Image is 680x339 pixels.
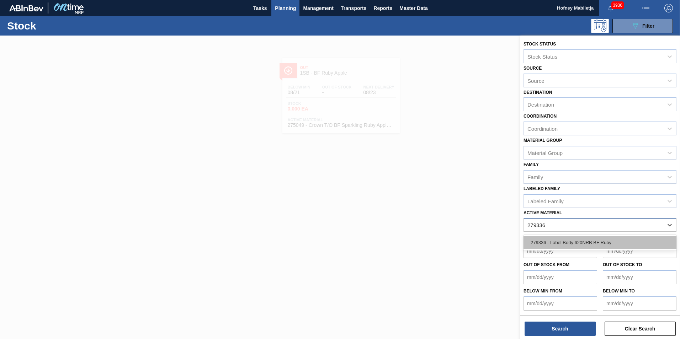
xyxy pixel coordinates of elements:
[642,23,654,29] span: Filter
[603,244,676,258] input: mm/dd/yyyy
[524,262,569,267] label: Out of Stock from
[399,4,427,12] span: Master Data
[612,19,673,33] button: Filter
[599,3,622,13] button: Notifications
[527,102,554,108] div: Destination
[524,270,597,284] input: mm/dd/yyyy
[252,4,268,12] span: Tasks
[603,262,642,267] label: Out of Stock to
[642,4,650,12] img: userActions
[524,186,560,191] label: Labeled Family
[341,4,366,12] span: Transports
[527,126,558,132] div: Coordination
[373,4,392,12] span: Reports
[524,296,597,311] input: mm/dd/yyyy
[591,19,609,33] div: Programming: no user selected
[524,162,539,167] label: Family
[524,42,556,47] label: Stock Status
[664,4,673,12] img: Logout
[524,90,552,95] label: Destination
[527,53,557,59] div: Stock Status
[7,22,113,30] h1: Stock
[611,1,624,9] span: 3936
[527,174,543,180] div: Family
[524,114,557,119] label: Coordination
[603,270,676,284] input: mm/dd/yyyy
[303,4,334,12] span: Management
[524,210,562,215] label: Active Material
[524,236,676,249] div: 279336 - Label Body 620NRB BF Ruby
[527,77,544,84] div: Source
[524,138,562,143] label: Material Group
[527,150,563,156] div: Material Group
[524,244,597,258] input: mm/dd/yyyy
[527,198,564,204] div: Labeled Family
[603,289,635,294] label: Below Min to
[9,5,43,11] img: TNhmsLtSVTkK8tSr43FrP2fwEKptu5GPRR3wAAAABJRU5ErkJggg==
[603,296,676,311] input: mm/dd/yyyy
[275,4,296,12] span: Planning
[524,289,562,294] label: Below Min from
[524,66,542,71] label: Source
